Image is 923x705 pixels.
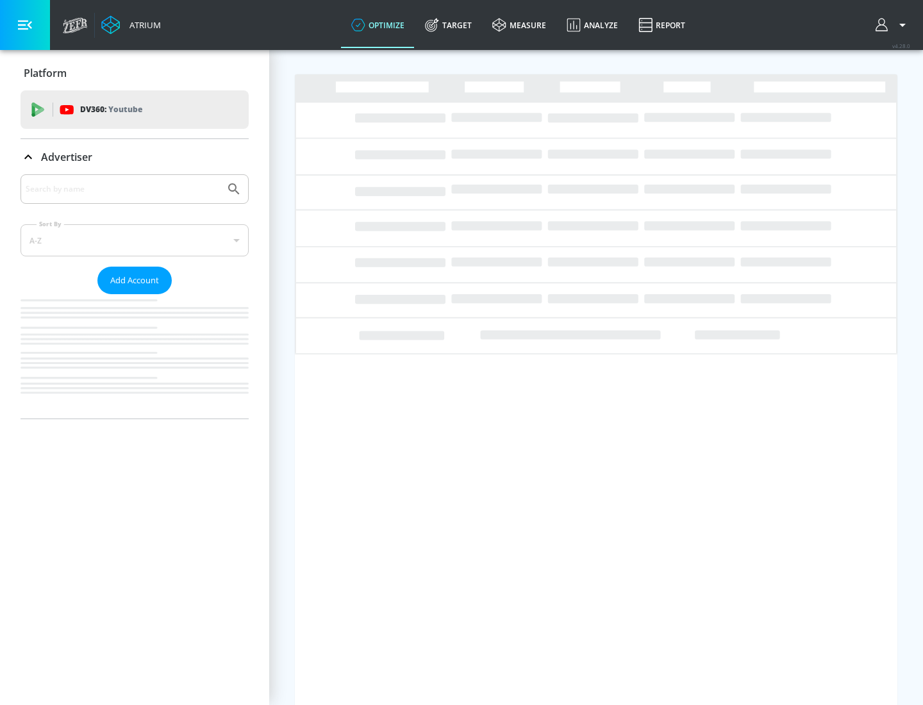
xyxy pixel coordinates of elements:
a: measure [482,2,556,48]
p: Youtube [108,103,142,116]
label: Sort By [37,220,64,228]
p: DV360: [80,103,142,117]
p: Platform [24,66,67,80]
div: Platform [21,55,249,91]
div: Advertiser [21,174,249,419]
a: Target [415,2,482,48]
div: A-Z [21,224,249,256]
a: Analyze [556,2,628,48]
div: DV360: Youtube [21,90,249,129]
p: Advertiser [41,150,92,164]
input: Search by name [26,181,220,197]
nav: list of Advertiser [21,294,249,419]
a: Atrium [101,15,161,35]
button: Add Account [97,267,172,294]
span: Add Account [110,273,159,288]
span: v 4.28.0 [892,42,910,49]
div: Atrium [124,19,161,31]
div: Advertiser [21,139,249,175]
a: optimize [341,2,415,48]
a: Report [628,2,695,48]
